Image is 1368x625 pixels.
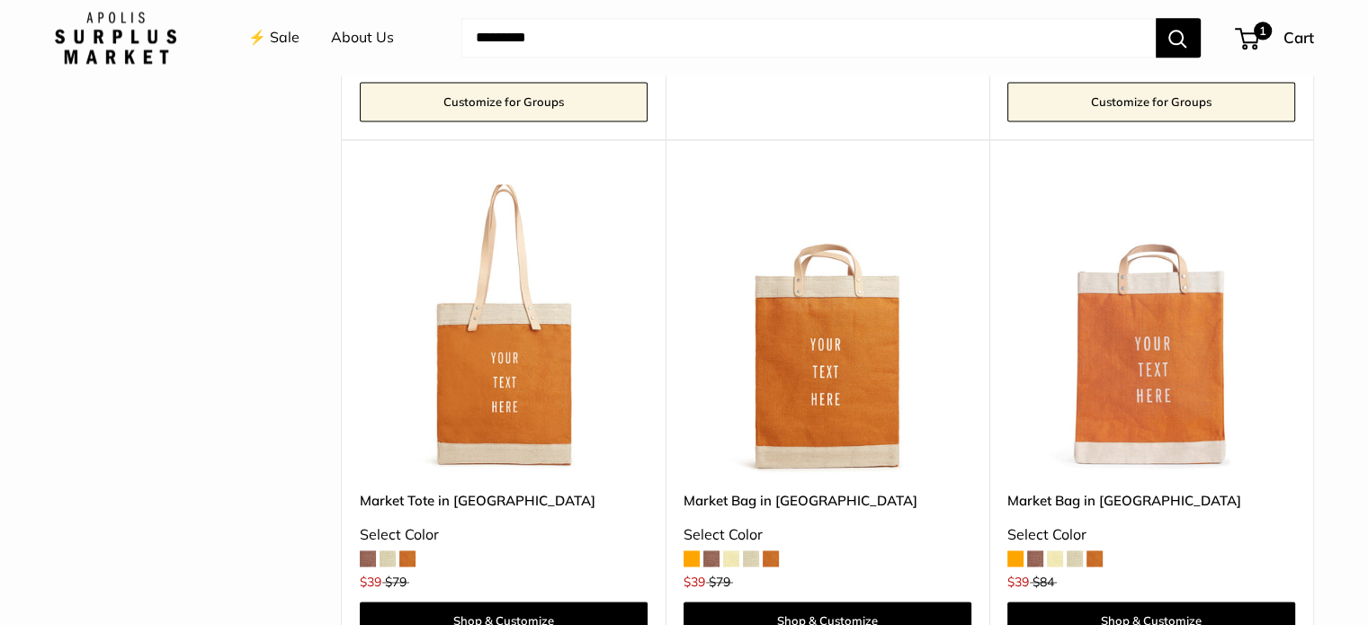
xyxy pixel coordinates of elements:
div: Select Color [1007,522,1295,549]
span: $84 [1033,574,1054,590]
span: 1 [1253,22,1271,40]
input: Search... [461,18,1156,58]
span: $39 [360,574,381,590]
a: About Us [331,24,394,51]
img: Market Bag in Cognac [684,184,971,472]
a: description_Make it yours with custom, printed text.Market Bag in Citrus [1007,184,1295,472]
a: Customize for Groups [1007,82,1295,121]
a: Market Tote in CognacMarket Tote in Cognac [360,184,648,472]
span: $39 [1007,574,1029,590]
span: Cart [1283,28,1314,47]
div: Select Color [684,522,971,549]
a: Market Tote in [GEOGRAPHIC_DATA] [360,490,648,511]
a: Market Bag in CognacMarket Bag in Cognac [684,184,971,472]
img: Market Tote in Cognac [360,184,648,472]
span: $39 [684,574,705,590]
a: 1 Cart [1237,23,1314,52]
img: description_Make it yours with custom, printed text. [1007,184,1295,472]
a: ⚡️ Sale [248,24,300,51]
a: Market Bag in [GEOGRAPHIC_DATA] [1007,490,1295,511]
span: $79 [709,574,730,590]
a: Market Bag in [GEOGRAPHIC_DATA] [684,490,971,511]
a: Customize for Groups [360,82,648,121]
button: Search [1156,18,1201,58]
div: Select Color [360,522,648,549]
span: $79 [385,574,407,590]
img: Apolis: Surplus Market [55,12,176,64]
